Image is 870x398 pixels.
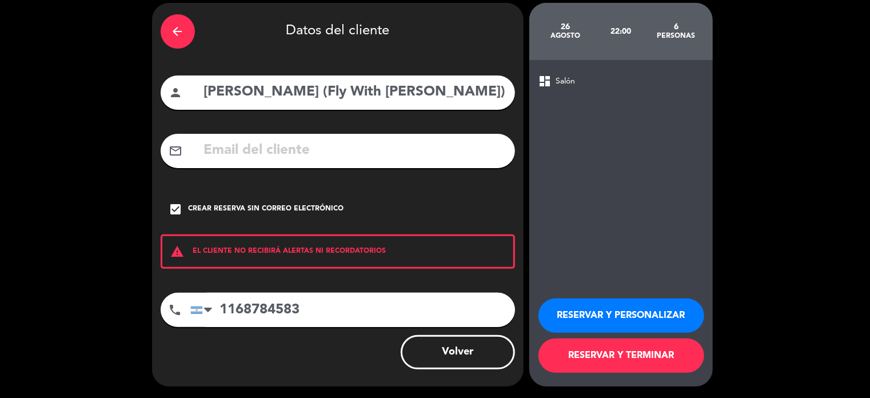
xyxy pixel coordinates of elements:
button: RESERVAR Y TERMINAR [538,339,704,373]
div: 6 [648,22,704,31]
div: Datos del cliente [161,11,515,51]
input: Email del cliente [203,139,506,162]
div: Crear reserva sin correo electrónico [189,204,344,215]
span: dashboard [538,74,552,88]
i: arrow_back [171,25,185,38]
i: person [169,86,183,100]
i: phone [169,303,182,317]
input: Nombre del cliente [203,81,506,104]
span: Salón [556,75,576,88]
div: EL CLIENTE NO RECIBIRÁ ALERTAS NI RECORDATORIOS [161,234,515,269]
div: agosto [538,31,593,41]
i: mail_outline [169,144,183,158]
i: check_box [169,202,183,216]
div: 26 [538,22,593,31]
div: personas [648,31,704,41]
div: Argentina: +54 [191,293,217,327]
input: Número de teléfono... [190,293,515,327]
button: Volver [401,335,515,369]
button: RESERVAR Y PERSONALIZAR [538,298,704,333]
div: 22:00 [593,11,648,51]
i: warning [162,245,193,258]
